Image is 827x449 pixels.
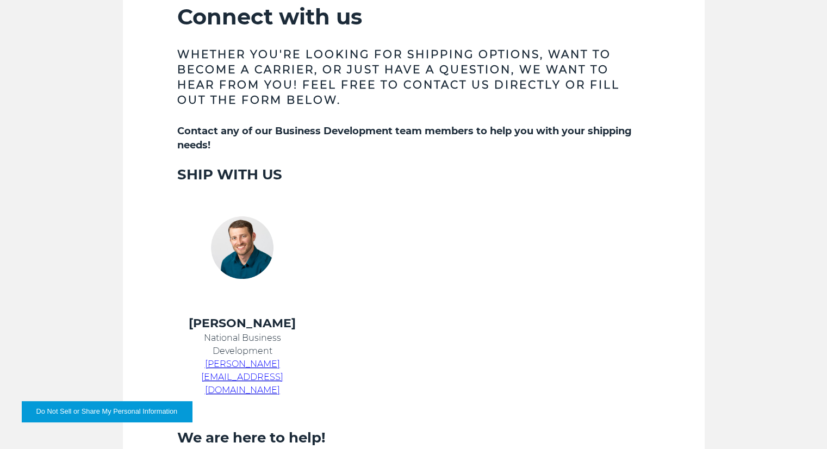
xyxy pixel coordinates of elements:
[177,165,650,184] h3: SHIP WITH US
[177,47,650,108] h3: Whether you're looking for shipping options, want to become a carrier, or just have a question, w...
[177,332,308,358] p: National Business Development
[201,359,283,395] a: [PERSON_NAME][EMAIL_ADDRESS][DOMAIN_NAME]
[177,3,650,30] h2: Connect with us
[177,315,308,332] h4: [PERSON_NAME]
[22,401,192,422] button: Do Not Sell or Share My Personal Information
[177,124,650,152] h5: Contact any of our Business Development team members to help you with your shipping needs!
[177,428,650,447] h3: We are here to help!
